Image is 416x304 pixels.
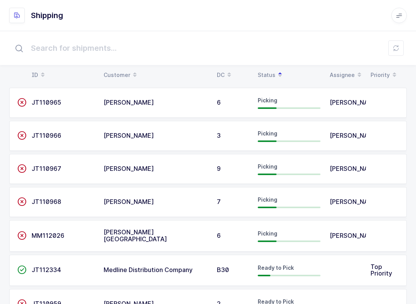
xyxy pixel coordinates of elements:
span: JT112334 [32,266,61,274]
span:  [17,266,27,274]
span:  [17,198,27,205]
span: [PERSON_NAME] [330,165,380,172]
span: [PERSON_NAME] [330,232,380,239]
span: 6 [217,232,221,239]
span: 6 [217,99,221,106]
span: [PERSON_NAME] [104,198,154,205]
span: [PERSON_NAME] [GEOGRAPHIC_DATA] [104,228,167,243]
span: [PERSON_NAME] [330,198,380,205]
span: Picking [258,97,277,104]
input: Search for shipments... [9,36,407,60]
span: JT110968 [32,198,61,205]
div: ID [32,68,94,82]
span: Medline Distribution Company [104,266,193,274]
span: [PERSON_NAME] [104,165,154,172]
div: Assignee [330,68,361,82]
span: Picking [258,130,277,137]
span: [PERSON_NAME] [104,99,154,106]
span: Picking [258,196,277,203]
div: Status [258,68,320,82]
span: MM112026 [32,232,64,239]
span:  [17,232,27,239]
span: Top Priority [371,263,392,277]
span: 3 [217,132,221,139]
span:  [17,132,27,139]
div: DC [217,68,248,82]
h1: Shipping [31,9,63,22]
span: JT110966 [32,132,61,139]
span: B30 [217,266,229,274]
span:  [17,165,27,172]
div: Customer [104,68,208,82]
span: [PERSON_NAME] [330,132,380,139]
span: JT110965 [32,99,61,106]
span: [PERSON_NAME] [104,132,154,139]
span: JT110967 [32,165,61,172]
div: Priority [371,68,399,82]
span: [PERSON_NAME] [330,99,380,106]
span: Picking [258,163,277,170]
span:  [17,99,27,106]
span: Picking [258,230,277,237]
span: 9 [217,165,221,172]
span: 7 [217,198,221,205]
span: Ready to Pick [258,264,294,271]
